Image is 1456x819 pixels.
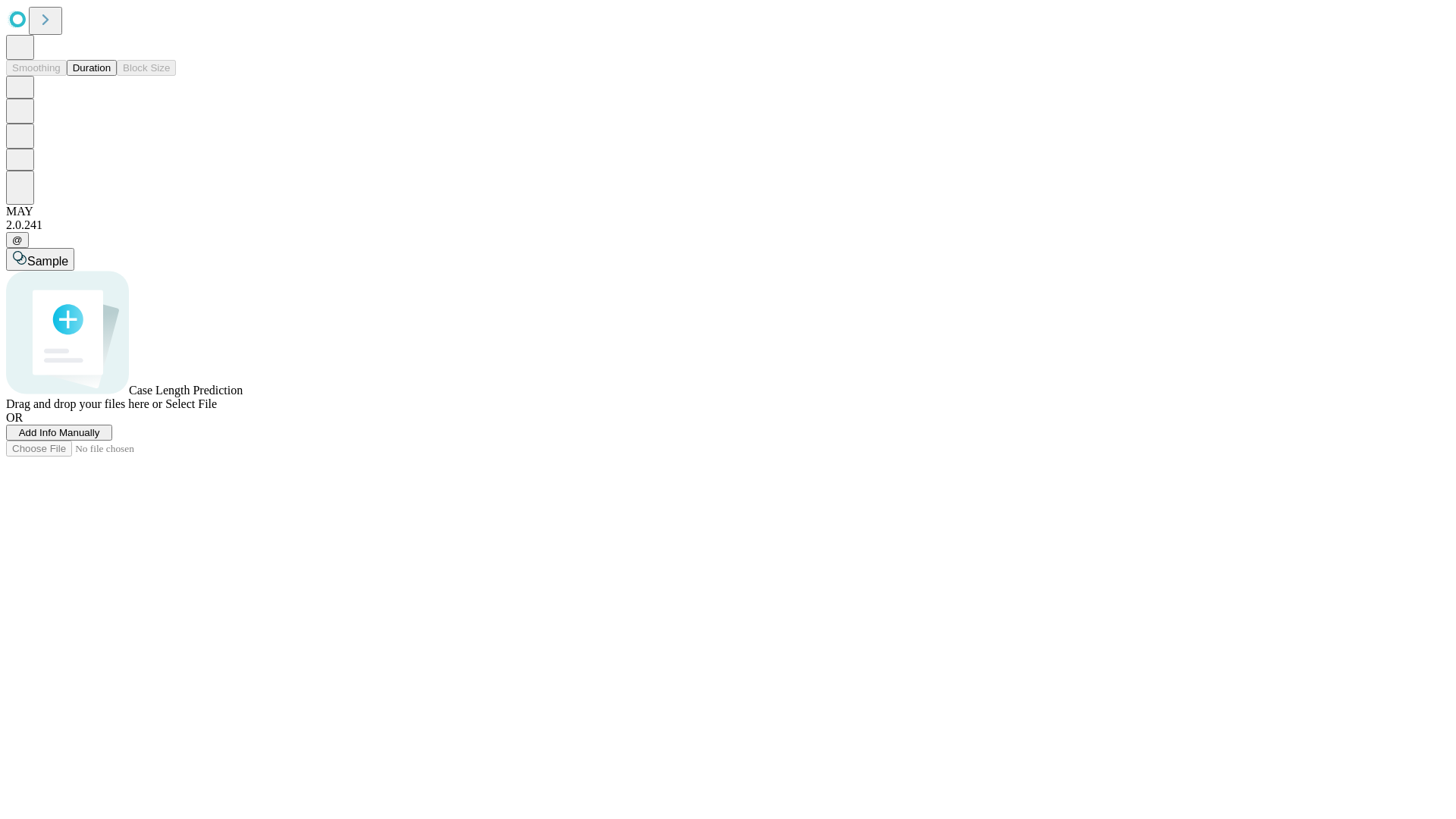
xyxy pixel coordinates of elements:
[19,427,100,438] span: Add Info Manually
[6,60,67,76] button: Smoothing
[6,425,112,441] button: Add Info Manually
[6,218,1450,232] div: 2.0.241
[6,397,162,410] span: Drag and drop your files here or
[117,60,176,76] button: Block Size
[67,60,117,76] button: Duration
[27,255,68,268] span: Sample
[12,234,23,246] span: @
[6,411,23,424] span: OR
[6,232,29,248] button: @
[6,248,74,271] button: Sample
[165,397,217,410] span: Select File
[129,384,243,397] span: Case Length Prediction
[6,205,1450,218] div: MAY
